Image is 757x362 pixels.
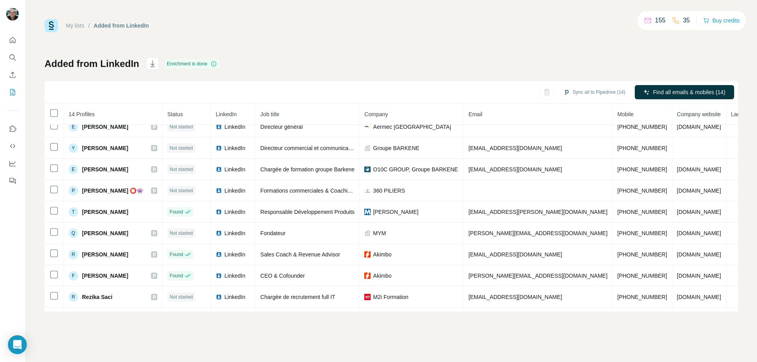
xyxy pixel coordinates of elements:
span: Not started [170,166,193,173]
span: [PERSON_NAME] [82,208,128,216]
span: Responsable Développement Produits [260,209,354,215]
span: Not started [170,230,193,237]
span: [PERSON_NAME] ⭕👾 [82,187,143,195]
ringoverc2c-84e06f14122c: Call with Ringover [617,230,667,236]
div: E [69,122,78,132]
img: company-logo [364,294,371,300]
ringoverc2c-number-84e06f14122c: [PHONE_NUMBER] [617,273,667,279]
span: LinkedIn [224,272,245,280]
img: company-logo [364,187,371,194]
img: LinkedIn logo [216,251,222,258]
span: Formations commerciales & Coaching "Vente" | Conseil "Stratégie & plan d'actions" [260,187,464,194]
span: 14 Profiles [69,111,95,117]
span: LinkedIn [216,111,237,117]
span: [PERSON_NAME] [82,251,128,258]
div: Open Intercom Messenger [8,335,27,354]
div: R [69,292,78,302]
span: [PERSON_NAME] [82,272,128,280]
span: Mobile [617,111,634,117]
span: [PERSON_NAME] [373,208,418,216]
button: Enrich CSV [6,68,19,82]
span: Company [364,111,388,117]
span: LinkedIn [224,187,245,195]
img: company-logo [364,209,371,215]
ringoverc2c-84e06f14122c: Call with Ringover [617,251,667,258]
span: Found [170,272,183,279]
span: [DOMAIN_NAME] [677,230,721,236]
img: LinkedIn logo [216,145,222,151]
ringoverc2c-number-84e06f14122c: [PHONE_NUMBER] [617,124,667,130]
ringoverc2c-number-84e06f14122c: [PHONE_NUMBER] [617,166,667,173]
img: LinkedIn logo [216,166,222,173]
span: Groupe BARKENE [373,144,420,152]
div: F [69,271,78,280]
img: company-logo [364,166,371,173]
button: Buy credits [703,15,740,26]
ringoverc2c-number-84e06f14122c: [PHONE_NUMBER] [617,230,667,236]
img: LinkedIn logo [216,124,222,130]
ringoverc2c-number-84e06f14122c: [PHONE_NUMBER] [617,209,667,215]
img: LinkedIn logo [216,230,222,236]
span: [PERSON_NAME] [82,229,128,237]
ringoverc2c-84e06f14122c: Call with Ringover [617,294,667,300]
h1: Added from LinkedIn [45,58,139,70]
button: Find all emails & mobiles (14) [635,85,734,99]
span: LinkedIn [224,208,245,216]
span: Landline [731,111,752,117]
ringoverc2c-number-84e06f14122c: [PHONE_NUMBER] [617,145,667,151]
div: T [69,207,78,217]
img: Surfe Logo [45,19,58,32]
span: Not started [170,123,193,130]
div: Q [69,228,78,238]
ringoverc2c-84e06f14122c: Call with Ringover [617,273,667,279]
img: LinkedIn logo [216,273,222,279]
li: / [88,22,90,30]
span: Fondateur [260,230,285,236]
span: [DOMAIN_NAME] [677,251,721,258]
img: company-logo [364,251,371,258]
span: Chargée de formation groupe Barkene [260,166,354,173]
span: [PERSON_NAME] [82,123,128,131]
span: [DOMAIN_NAME] [677,273,721,279]
div: R [69,250,78,259]
span: Not started [170,145,193,152]
div: Y [69,143,78,153]
span: 360 PILIERS [373,187,405,195]
span: MYM [373,229,386,237]
p: 155 [655,16,666,25]
div: E [69,165,78,174]
span: Email [468,111,482,117]
img: LinkedIn logo [216,187,222,194]
span: Sales Coach & Revenue Advisor [260,251,340,258]
a: My lists [66,22,84,29]
span: Find all emails & mobiles (14) [653,88,725,96]
span: [DOMAIN_NAME] [677,124,721,130]
span: [EMAIL_ADDRESS][DOMAIN_NAME] [468,145,562,151]
span: Found [170,251,183,258]
img: LinkedIn logo [216,294,222,300]
span: Directeur commercial et communication. [260,145,359,151]
ringoverc2c-84e06f14122c: Call with Ringover [617,124,667,130]
button: Feedback [6,174,19,188]
span: Rezika Saci [82,293,112,301]
button: Sync all to Pipedrive (14) [558,86,631,98]
button: Search [6,50,19,65]
img: Avatar [6,8,19,20]
span: [EMAIL_ADDRESS][DOMAIN_NAME] [468,166,562,173]
ringoverc2c-84e06f14122c: Call with Ringover [617,187,667,194]
span: Company website [677,111,721,117]
span: Not started [170,293,193,301]
span: [EMAIL_ADDRESS][DOMAIN_NAME] [468,251,562,258]
span: [DOMAIN_NAME] [677,187,721,194]
img: company-logo [364,273,371,279]
span: [DOMAIN_NAME] [677,294,721,300]
button: Use Surfe API [6,139,19,153]
span: Aermec [GEOGRAPHIC_DATA] [373,123,451,131]
span: Status [167,111,183,117]
span: Job title [260,111,279,117]
span: [DOMAIN_NAME] [677,209,721,215]
ringoverc2c-84e06f14122c: Call with Ringover [617,166,667,173]
button: Dashboard [6,156,19,171]
img: LinkedIn logo [216,209,222,215]
span: O10C GROUP, Groupe BARKENE [373,165,458,173]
